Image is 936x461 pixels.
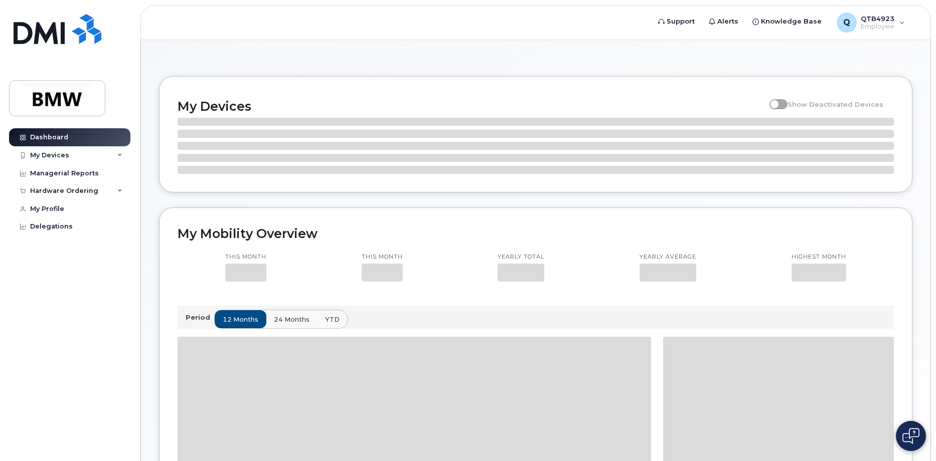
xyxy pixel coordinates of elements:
[225,253,266,261] p: This month
[186,313,214,322] p: Period
[902,428,919,444] img: Open chat
[640,253,696,261] p: Yearly average
[178,99,764,114] h2: My Devices
[792,253,846,261] p: Highest month
[362,253,403,261] p: This month
[769,95,777,103] input: Show Deactivated Devices
[498,253,544,261] p: Yearly total
[274,315,309,324] span: 24 months
[325,315,340,324] span: YTD
[178,226,894,241] h2: My Mobility Overview
[788,100,883,108] span: Show Deactivated Devices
